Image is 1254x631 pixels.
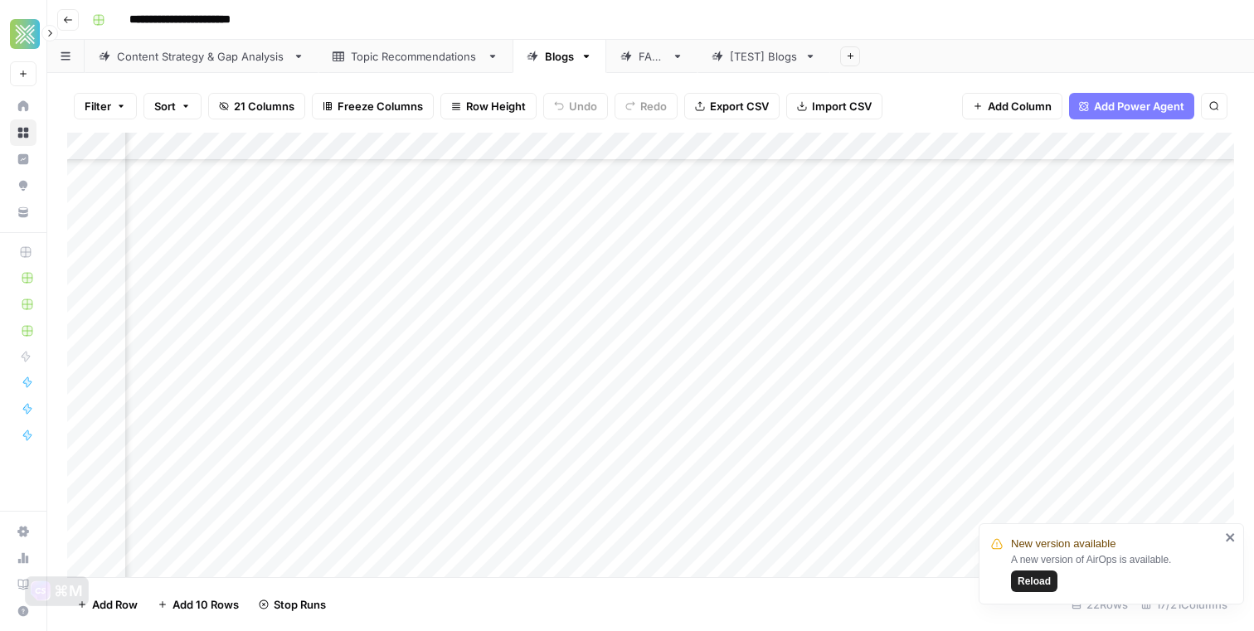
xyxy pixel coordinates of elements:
[640,98,667,114] span: Redo
[154,98,176,114] span: Sort
[208,93,305,119] button: 21 Columns
[274,596,326,613] span: Stop Runs
[812,98,872,114] span: Import CSV
[117,48,286,65] div: Content Strategy & Gap Analysis
[543,93,608,119] button: Undo
[10,13,36,55] button: Workspace: Xponent21
[466,98,526,114] span: Row Height
[148,591,249,618] button: Add 10 Rows
[545,48,574,65] div: Blogs
[1011,570,1057,592] button: Reload
[606,40,697,73] a: FAQs
[1069,93,1194,119] button: Add Power Agent
[615,93,678,119] button: Redo
[730,48,798,65] div: [TEST] Blogs
[85,40,318,73] a: Content Strategy & Gap Analysis
[786,93,882,119] button: Import CSV
[249,591,336,618] button: Stop Runs
[1065,591,1135,618] div: 22 Rows
[10,545,36,571] a: Usage
[684,93,780,119] button: Export CSV
[10,93,36,119] a: Home
[234,98,294,114] span: 21 Columns
[710,98,769,114] span: Export CSV
[312,93,434,119] button: Freeze Columns
[92,596,138,613] span: Add Row
[1011,552,1220,592] div: A new version of AirOps is available.
[10,571,36,598] a: Learning Hub
[10,518,36,545] a: Settings
[318,40,513,73] a: Topic Recommendations
[988,98,1052,114] span: Add Column
[962,93,1062,119] button: Add Column
[351,48,480,65] div: Topic Recommendations
[1094,98,1184,114] span: Add Power Agent
[1225,531,1237,544] button: close
[74,93,137,119] button: Filter
[440,93,537,119] button: Row Height
[85,98,111,114] span: Filter
[54,583,83,599] div: ⌘M
[10,598,36,624] button: Help + Support
[697,40,830,73] a: [TEST] Blogs
[173,596,239,613] span: Add 10 Rows
[10,19,40,49] img: Xponent21 Logo
[10,146,36,172] a: Insights
[10,119,36,146] a: Browse
[10,199,36,226] a: Your Data
[569,98,597,114] span: Undo
[67,591,148,618] button: Add Row
[143,93,202,119] button: Sort
[338,98,423,114] span: Freeze Columns
[1018,574,1051,589] span: Reload
[10,172,36,199] a: Opportunities
[639,48,665,65] div: FAQs
[1135,591,1234,618] div: 17/21 Columns
[513,40,606,73] a: Blogs
[1011,536,1115,552] span: New version available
